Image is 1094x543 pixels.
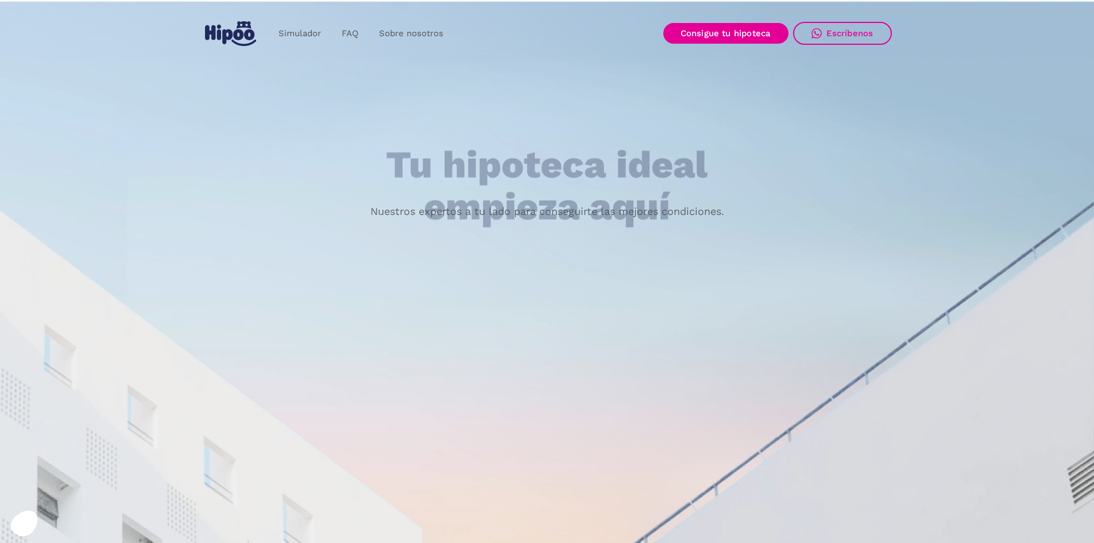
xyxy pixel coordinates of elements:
h1: Tu hipoteca ideal empieza aquí [329,144,764,228]
a: home [203,17,259,51]
a: Consigue tu hipoteca [663,23,788,44]
a: FAQ [331,22,369,45]
a: Simulador [268,22,331,45]
a: Sobre nosotros [369,22,454,45]
a: Escríbenos [793,22,892,45]
div: Escríbenos [826,28,873,38]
